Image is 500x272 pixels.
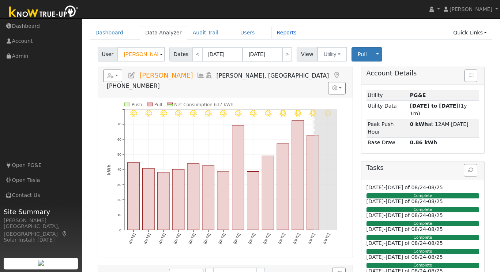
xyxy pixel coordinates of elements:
[38,260,44,266] img: retrieve
[366,254,480,260] h6: [DATE]-[DATE] of 08/24-08/25
[4,217,78,224] div: [PERSON_NAME]
[409,119,479,137] td: at 12AM [DATE]
[410,92,426,98] strong: ID: 17162434, authorized: 08/11/25
[192,47,203,62] a: <
[366,101,409,119] td: Utility Data
[117,183,121,187] text: 30
[117,47,165,62] input: Select a User
[190,110,196,116] i: 8/01 - Clear
[145,110,152,116] i: 7/29 - Clear
[294,110,301,116] i: 8/08 - Clear
[366,70,480,77] h5: Account Details
[280,110,286,116] i: 8/07 - Clear
[127,163,139,230] rect: onclick=""
[248,233,256,245] text: [DATE]
[292,233,301,245] text: [DATE]
[169,47,193,62] span: Dates
[5,4,82,21] img: Know True-Up
[366,263,480,268] div: Complete
[366,221,480,226] div: Complete
[366,249,480,254] div: Complete
[187,164,199,230] rect: onclick=""
[271,26,302,40] a: Reports
[262,156,274,230] rect: onclick=""
[410,103,459,109] strong: [DATE] to [DATE]
[187,26,224,40] a: Audit Trail
[410,121,428,127] strong: 0 kWh
[175,110,181,116] i: 7/31 - Clear
[218,233,226,245] text: [DATE]
[235,110,241,116] i: 8/04 - Clear
[90,26,129,40] a: Dashboard
[410,139,437,145] strong: 0.86 kWh
[322,233,331,245] text: [DATE]
[250,110,256,116] i: 8/05 - Clear
[143,233,151,245] text: [DATE]
[465,70,477,82] button: Issue History
[157,172,169,230] rect: onclick=""
[263,233,271,245] text: [DATE]
[4,207,78,217] span: Site Summary
[297,47,317,62] span: View
[332,72,341,79] a: Map
[203,233,211,245] text: [DATE]
[366,137,409,148] td: Base Draw
[4,236,78,244] div: Solar Install: [DATE]
[205,110,211,116] i: 8/02 - Clear
[307,135,319,230] rect: onclick=""
[107,82,160,89] span: [PHONE_NUMBER]
[247,172,259,230] rect: onclick=""
[366,193,480,198] div: Complete
[366,198,480,205] h6: [DATE]-[DATE] of 08/24-08/25
[307,233,316,245] text: [DATE]
[158,233,166,245] text: [DATE]
[317,47,347,62] button: Utility
[117,152,121,156] text: 50
[130,110,137,116] i: 7/28 - Clear
[174,102,233,107] text: Net Consumption 637 kWh
[277,144,289,230] rect: onclick=""
[309,110,316,116] i: 8/09 - Clear
[351,47,373,62] button: Pull
[358,51,367,57] span: Pull
[160,110,166,116] i: 7/30 - Clear
[128,233,136,245] text: [DATE]
[173,233,181,245] text: [DATE]
[220,110,226,116] i: 8/03 - Clear
[117,198,121,202] text: 20
[233,233,241,245] text: [DATE]
[232,125,244,230] rect: onclick=""
[61,231,68,237] a: Map
[217,171,229,230] rect: onclick=""
[278,233,286,245] text: [DATE]
[128,72,136,79] a: Edit User (35172)
[205,72,213,79] a: Login As (last Never)
[366,240,480,246] h6: [DATE]-[DATE] of 08/24-08/25
[119,228,121,232] text: 0
[106,164,111,175] text: kWh
[117,137,121,141] text: 60
[188,233,196,245] text: [DATE]
[117,213,121,217] text: 10
[139,72,193,79] span: [PERSON_NAME]
[197,72,205,79] a: Multi-Series Graph
[217,72,329,79] span: [PERSON_NAME], [GEOGRAPHIC_DATA]
[366,164,480,172] h5: Tasks
[142,168,154,230] rect: onclick=""
[282,47,292,62] a: >
[366,212,480,219] h6: [DATE]-[DATE] of 08/24-08/25
[172,169,184,230] rect: onclick=""
[366,226,480,232] h6: [DATE]-[DATE] of 08/24-08/25
[366,185,480,191] h6: [DATE]-[DATE] of 08/24-08/25
[448,26,492,40] a: Quick Links
[235,26,260,40] a: Users
[117,167,121,171] text: 40
[140,26,187,40] a: Data Analyzer
[410,103,467,116] span: (1y 1m)
[265,110,271,116] i: 8/06 - Clear
[366,235,480,240] div: Complete
[366,90,409,101] td: Utility
[292,120,304,230] rect: onclick=""
[4,223,78,238] div: [GEOGRAPHIC_DATA], [GEOGRAPHIC_DATA]
[366,119,409,137] td: Peak Push Hour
